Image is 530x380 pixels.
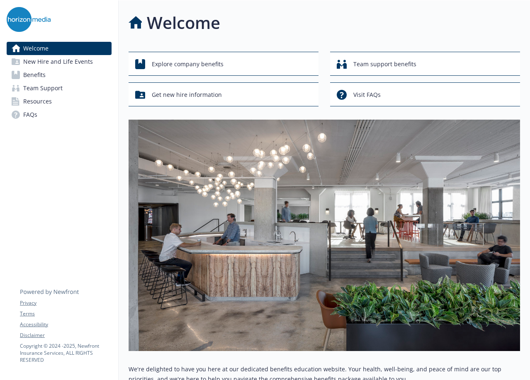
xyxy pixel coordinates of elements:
[147,10,220,35] h1: Welcome
[330,82,520,106] button: Visit FAQs
[20,342,111,363] p: Copyright © 2024 - 2025 , Newfront Insurance Services, ALL RIGHTS RESERVED
[20,321,111,328] a: Accessibility
[129,52,318,76] button: Explore company benefits
[330,52,520,76] button: Team support benefits
[353,87,381,103] span: Visit FAQs
[23,42,49,55] span: Welcome
[7,68,112,82] a: Benefits
[20,310,111,317] a: Terms
[20,332,111,339] a: Disclaimer
[23,95,52,108] span: Resources
[152,87,222,103] span: Get new hire information
[23,108,37,121] span: FAQs
[129,82,318,106] button: Get new hire information
[23,82,63,95] span: Team Support
[7,42,112,55] a: Welcome
[23,55,93,68] span: New Hire and Life Events
[7,108,112,121] a: FAQs
[129,120,520,351] img: overview page banner
[7,55,112,68] a: New Hire and Life Events
[7,82,112,95] a: Team Support
[23,68,46,82] span: Benefits
[7,95,112,108] a: Resources
[152,56,224,72] span: Explore company benefits
[20,299,111,307] a: Privacy
[353,56,416,72] span: Team support benefits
